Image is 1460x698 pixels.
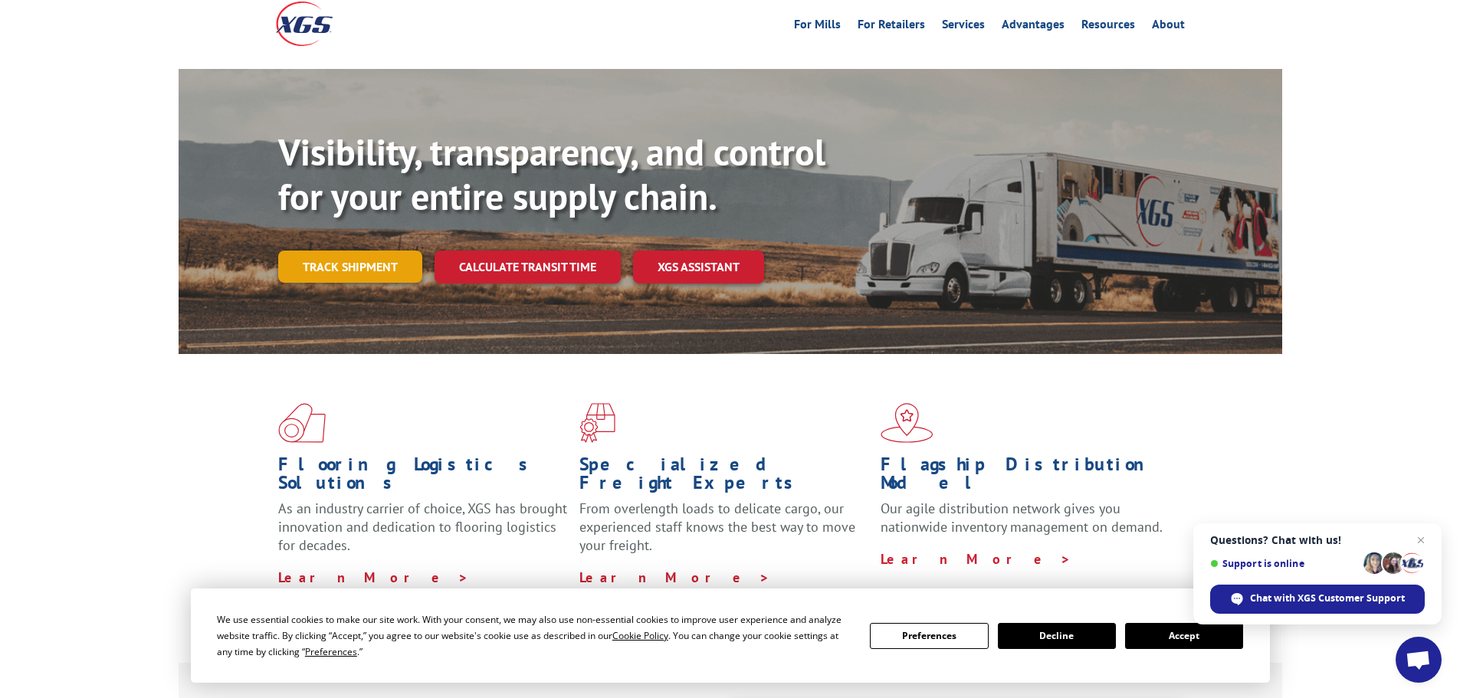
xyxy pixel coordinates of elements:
h1: Flooring Logistics Solutions [278,455,568,500]
h1: Flagship Distribution Model [881,455,1170,500]
button: Preferences [870,623,988,649]
span: Support is online [1210,558,1358,569]
a: Track shipment [278,251,422,283]
div: We use essential cookies to make our site work. With your consent, we may also use non-essential ... [217,611,851,660]
b: Visibility, transparency, and control for your entire supply chain. [278,128,825,220]
div: Open chat [1396,637,1442,683]
a: Services [942,18,985,35]
p: From overlength loads to delicate cargo, our experienced staff knows the best way to move your fr... [579,500,869,568]
a: For Retailers [858,18,925,35]
span: Our agile distribution network gives you nationwide inventory management on demand. [881,500,1163,536]
img: xgs-icon-total-supply-chain-intelligence-red [278,403,326,443]
a: XGS ASSISTANT [633,251,764,283]
a: Learn More > [881,550,1071,568]
span: Close chat [1412,531,1430,549]
div: Cookie Consent Prompt [191,588,1270,683]
a: About [1152,18,1185,35]
a: For Mills [794,18,841,35]
a: Advantages [1002,18,1065,35]
img: xgs-icon-focused-on-flooring-red [579,403,615,443]
span: Preferences [305,645,357,658]
a: Learn More > [579,569,770,586]
a: Learn More > [278,569,469,586]
a: Calculate transit time [435,251,621,283]
span: Chat with XGS Customer Support [1250,591,1405,605]
span: As an industry carrier of choice, XGS has brought innovation and dedication to flooring logistics... [278,500,567,554]
a: Resources [1081,18,1135,35]
div: Chat with XGS Customer Support [1210,585,1425,614]
button: Accept [1125,623,1243,649]
img: xgs-icon-flagship-distribution-model-red [881,403,933,443]
button: Decline [998,623,1116,649]
h1: Specialized Freight Experts [579,455,869,500]
span: Cookie Policy [612,629,668,642]
span: Questions? Chat with us! [1210,534,1425,546]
